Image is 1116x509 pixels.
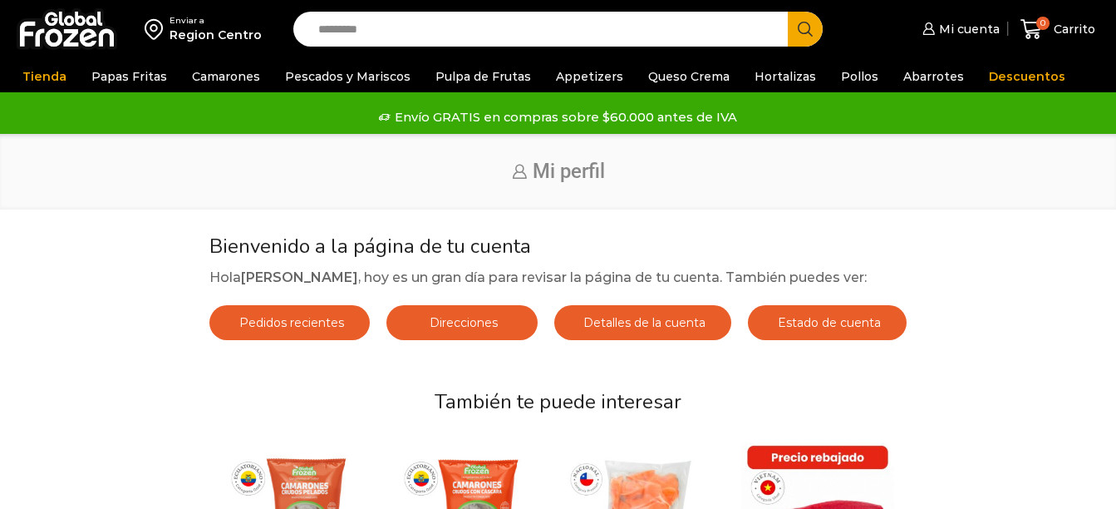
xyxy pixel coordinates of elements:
[788,12,823,47] button: Search button
[895,61,972,92] a: Abarrotes
[386,305,538,340] a: Direcciones
[774,315,881,330] span: Estado de cuenta
[209,267,907,289] p: Hola , hoy es un gran día para revisar la página de tu cuenta. También puedes ver:
[548,61,632,92] a: Appetizers
[427,61,539,92] a: Pulpa de Frutas
[1050,21,1095,37] span: Carrito
[425,315,498,330] span: Direcciones
[833,61,887,92] a: Pollos
[748,305,907,340] a: Estado de cuenta
[241,269,358,285] strong: [PERSON_NAME]
[209,305,370,340] a: Pedidos recientes
[746,61,824,92] a: Hortalizas
[1036,17,1050,30] span: 0
[579,315,705,330] span: Detalles de la cuenta
[935,21,1000,37] span: Mi cuenta
[145,15,170,43] img: address-field-icon.svg
[533,160,605,183] span: Mi perfil
[1016,10,1099,49] a: 0 Carrito
[209,233,531,259] span: Bienvenido a la página de tu cuenta
[435,388,681,415] span: También te puede interesar
[83,61,175,92] a: Papas Fritas
[235,315,344,330] span: Pedidos recientes
[184,61,268,92] a: Camarones
[170,27,262,43] div: Region Centro
[170,15,262,27] div: Enviar a
[14,61,75,92] a: Tienda
[981,61,1074,92] a: Descuentos
[277,61,419,92] a: Pescados y Mariscos
[554,305,732,340] a: Detalles de la cuenta
[918,12,1000,46] a: Mi cuenta
[640,61,738,92] a: Queso Crema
